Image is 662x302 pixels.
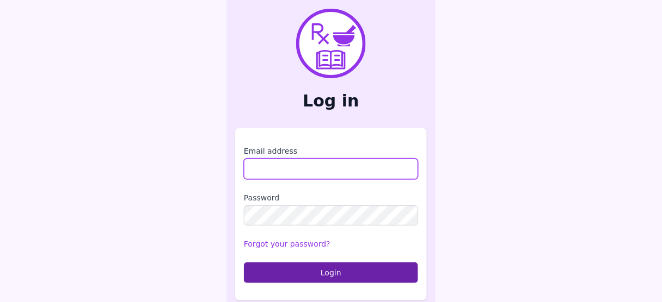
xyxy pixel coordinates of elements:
[244,240,330,248] a: Forgot your password?
[244,192,418,203] label: Password
[296,9,366,78] img: PharmXellence Logo
[244,146,418,156] label: Email address
[235,91,427,111] h2: Log in
[244,262,418,283] button: Login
